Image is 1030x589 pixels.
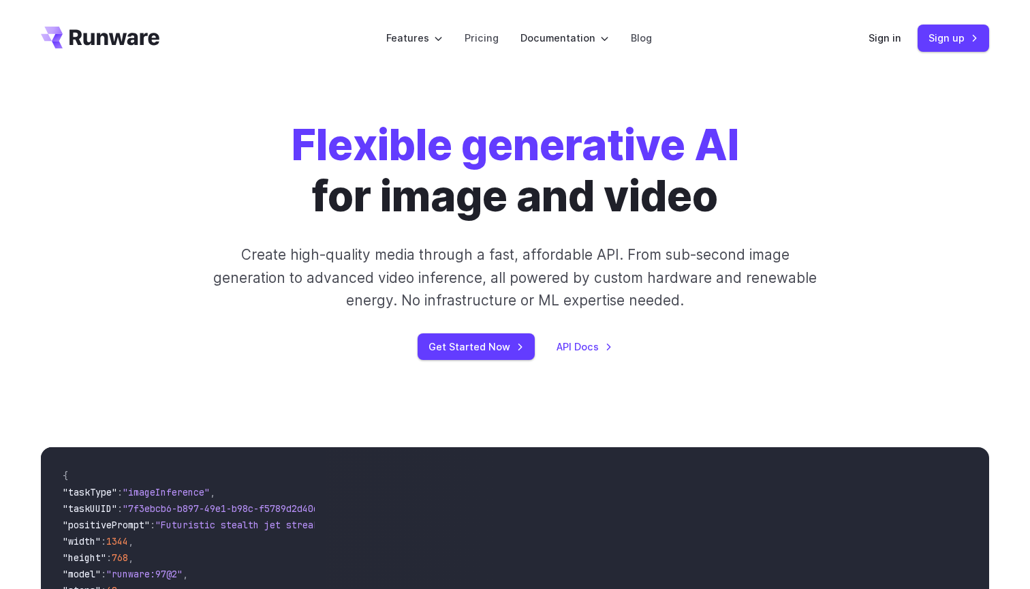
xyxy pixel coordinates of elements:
[557,339,612,354] a: API Docs
[41,27,159,48] a: Go to /
[101,535,106,547] span: :
[918,25,989,51] a: Sign up
[106,552,112,564] span: :
[210,486,215,498] span: ,
[63,552,106,564] span: "height"
[386,30,443,46] label: Features
[128,552,134,564] span: ,
[520,30,609,46] label: Documentation
[123,502,330,515] span: "7f3ebcb6-b897-49e1-b98c-f5789d2d40d7"
[117,486,123,498] span: :
[869,30,901,46] a: Sign in
[117,502,123,515] span: :
[155,519,651,531] span: "Futuristic stealth jet streaking through a neon-lit cityscape with glowing purple exhaust"
[418,333,535,360] a: Get Started Now
[150,519,155,531] span: :
[63,535,101,547] span: "width"
[128,535,134,547] span: ,
[631,30,652,46] a: Blog
[292,119,739,170] strong: Flexible generative AI
[63,519,150,531] span: "positivePrompt"
[63,470,68,482] span: {
[212,243,819,312] p: Create high-quality media through a fast, affordable API. From sub-second image generation to adv...
[63,486,117,498] span: "taskType"
[465,30,499,46] a: Pricing
[101,568,106,580] span: :
[106,535,128,547] span: 1344
[63,502,117,515] span: "taskUUID"
[292,120,739,222] h1: for image and video
[183,568,188,580] span: ,
[106,568,183,580] span: "runware:97@2"
[63,568,101,580] span: "model"
[112,552,128,564] span: 768
[123,486,210,498] span: "imageInference"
